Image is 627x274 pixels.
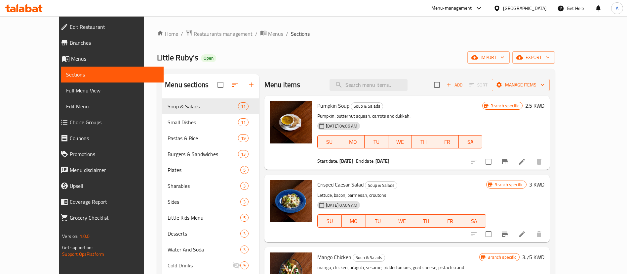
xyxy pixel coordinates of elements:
[241,231,248,237] span: 3
[162,114,259,130] div: Small Dishes11
[162,178,259,194] div: Sharables3
[391,137,409,147] span: WE
[61,82,164,98] a: Full Menu View
[162,98,259,114] div: Soup & Salads11
[168,261,232,269] span: Cold Drinks
[162,130,259,146] div: Pastas & Rice19
[365,182,397,189] span: Soup & Salads
[320,216,339,226] span: SU
[55,51,164,67] a: Menus
[461,137,480,147] span: SA
[240,261,249,269] div: items
[201,54,216,62] div: Open
[70,23,158,31] span: Edit Restaurant
[518,158,526,166] a: Edit menu item
[497,81,544,89] span: Manage items
[157,29,555,38] nav: breadcrumb
[162,210,259,226] div: Little Kids Menu5
[168,230,240,238] span: Desserts
[465,216,484,226] span: SA
[238,118,249,126] div: items
[414,214,438,228] button: TH
[317,191,486,199] p: Lettuce, bacon, parmesan, croutons
[55,19,164,35] a: Edit Restaurant
[238,134,249,142] div: items
[473,53,504,62] span: import
[241,167,248,173] span: 5
[390,214,414,228] button: WE
[168,198,240,206] div: Sides
[168,134,238,142] span: Pastas & Rice
[286,30,288,38] li: /
[55,35,164,51] a: Branches
[375,157,389,165] b: [DATE]
[353,254,385,261] span: Soup & Salads
[168,182,240,190] span: Sharables
[342,214,366,228] button: MO
[492,182,526,188] span: Branch specific
[444,80,465,90] span: Add item
[441,216,460,226] span: FR
[168,166,240,174] div: Plates
[61,67,164,82] a: Sections
[240,230,249,238] div: items
[344,216,363,226] span: MO
[168,214,240,222] span: Little Kids Menu
[323,202,360,208] span: [DATE] 07:04 AM
[238,150,249,158] div: items
[351,102,383,110] span: Soup & Salads
[317,112,482,120] p: Pumpkin, butternut squash, carrots and dukkah.
[240,214,249,222] div: items
[157,30,178,38] a: Home
[531,154,547,170] button: delete
[70,134,158,142] span: Coupons
[365,135,388,148] button: TU
[168,246,240,253] span: Water And Soda
[55,162,164,178] a: Menu disclaimer
[446,81,463,89] span: Add
[241,215,248,221] span: 5
[71,55,158,63] span: Menus
[238,119,248,126] span: 11
[264,80,300,90] h2: Menu items
[512,51,555,64] button: export
[497,154,513,170] button: Branch-specific-item
[238,103,248,110] span: 11
[243,77,259,93] button: Add section
[241,183,248,189] span: 3
[317,101,349,111] span: Pumpkin Soup
[518,230,526,238] a: Edit menu item
[194,30,253,38] span: Restaurants management
[241,199,248,205] span: 3
[414,137,433,147] span: TH
[341,135,365,148] button: MO
[367,137,385,147] span: TU
[62,243,93,252] span: Get support on:
[492,79,550,91] button: Manage items
[356,157,374,165] span: End date:
[444,80,465,90] button: Add
[616,5,618,12] span: A
[240,198,249,206] div: items
[55,194,164,210] a: Coverage Report
[366,214,390,228] button: TU
[268,30,283,38] span: Menus
[70,118,158,126] span: Choice Groups
[260,29,283,38] a: Menus
[70,150,158,158] span: Promotions
[317,135,341,148] button: SU
[531,226,547,242] button: delete
[162,257,259,273] div: Cold Drinks9
[435,135,459,148] button: FR
[317,157,338,165] span: Start date:
[485,254,519,260] span: Branch specific
[162,146,259,162] div: Burgers & Sandwiches13
[162,226,259,242] div: Desserts3
[488,103,522,109] span: Branch specific
[482,155,495,169] span: Select to update
[317,252,351,262] span: Mango Chicken
[240,182,249,190] div: items
[365,181,397,189] div: Soup & Salads
[238,135,248,141] span: 19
